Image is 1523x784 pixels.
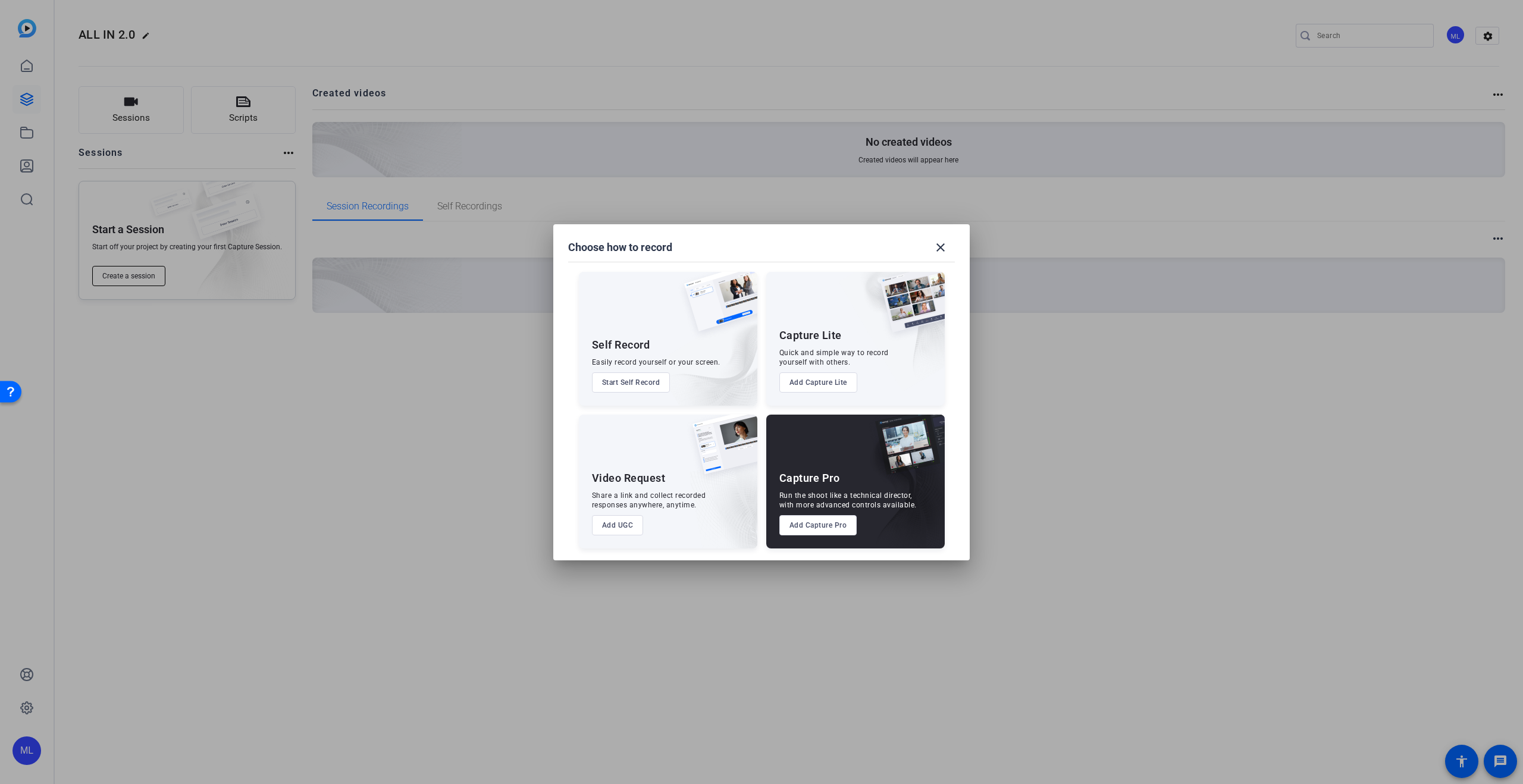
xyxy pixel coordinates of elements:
[592,471,666,485] div: Video Request
[568,240,672,255] h1: Choose how to record
[654,297,757,406] img: embarkstudio-self-record.png
[857,429,945,548] img: embarkstudio-capture-pro.png
[592,357,720,367] div: Easily record yourself or your screen.
[779,372,857,393] button: Add Capture Lite
[592,491,706,510] div: Share a link and collect recorded responses anywhere, anytime.
[779,515,857,535] button: Add Capture Pro
[933,240,948,255] mat-icon: close
[838,272,945,391] img: embarkstudio-capture-lite.png
[592,338,650,352] div: Self Record
[866,415,945,487] img: capture-pro.png
[871,272,945,344] img: capture-lite.png
[779,491,917,510] div: Run the shoot like a technical director, with more advanced controls available.
[779,471,840,485] div: Capture Pro
[779,348,889,367] div: Quick and simple way to record yourself with others.
[688,451,757,548] img: embarkstudio-ugc-content.png
[684,415,757,487] img: ugc-content.png
[592,372,670,393] button: Start Self Record
[675,272,757,343] img: self-record.png
[592,515,644,535] button: Add UGC
[779,328,842,343] div: Capture Lite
